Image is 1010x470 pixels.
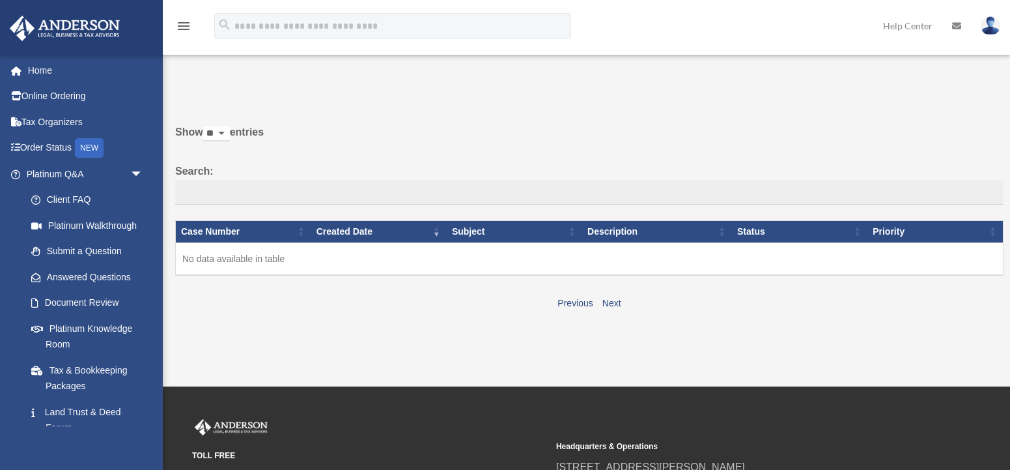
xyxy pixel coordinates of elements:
[192,419,270,436] img: Anderson Advisors Platinum Portal
[9,109,163,135] a: Tax Organizers
[867,221,1003,243] th: Priority: activate to sort column ascending
[176,23,191,34] a: menu
[18,213,156,239] a: Platinum Walkthrough
[311,221,447,243] th: Created Date: activate to sort column ascending
[18,187,156,213] a: Client FAQ
[176,18,191,34] i: menu
[75,138,104,158] div: NEW
[217,18,232,32] i: search
[175,181,1003,205] input: Search:
[176,221,311,243] th: Case Number: activate to sort column ascending
[9,161,156,187] a: Platinum Q&Aarrow_drop_down
[18,264,150,290] a: Answered Questions
[9,57,163,83] a: Home
[18,399,156,441] a: Land Trust & Deed Forum
[557,298,593,308] a: Previous
[130,161,156,188] span: arrow_drop_down
[9,83,163,110] a: Online Ordering
[18,357,156,399] a: Tax & Bookkeeping Packages
[175,123,1003,154] label: Show entries
[732,221,867,243] th: Status: activate to sort column ascending
[556,440,911,454] small: Headquarters & Operations
[175,162,1003,205] label: Search:
[203,126,230,141] select: Showentries
[981,16,1000,35] img: User Pic
[9,135,163,162] a: Order StatusNEW
[18,239,156,265] a: Submit a Question
[18,316,156,357] a: Platinum Knowledge Room
[6,16,124,41] img: Anderson Advisors Platinum Portal
[447,221,582,243] th: Subject: activate to sort column ascending
[192,449,547,463] small: TOLL FREE
[582,221,732,243] th: Description: activate to sort column ascending
[18,290,156,316] a: Document Review
[602,298,621,308] a: Next
[176,242,1003,275] td: No data available in table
